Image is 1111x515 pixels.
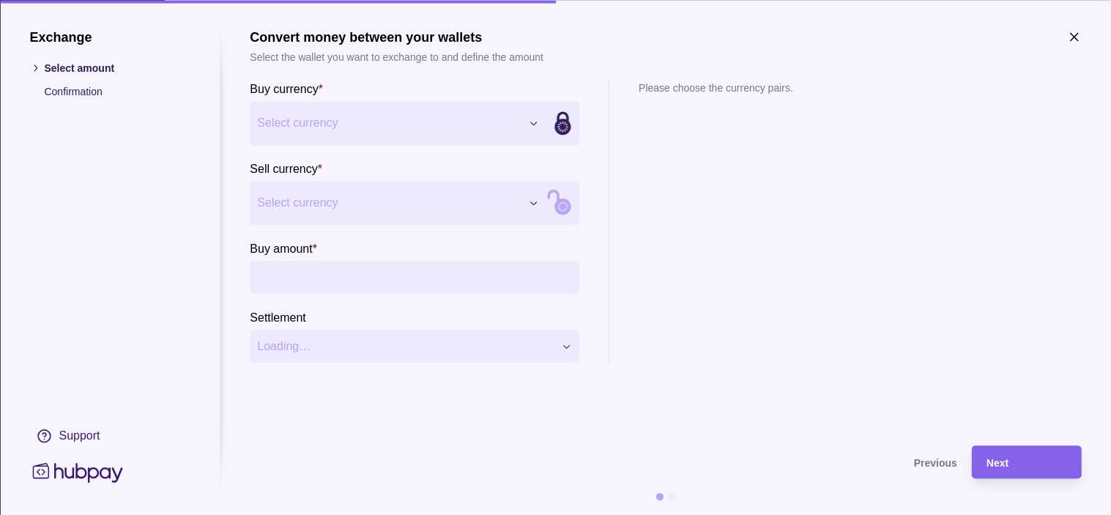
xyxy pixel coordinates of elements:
[972,445,1082,478] button: Next
[250,445,957,478] button: Previous
[250,80,323,97] label: Buy currency
[29,29,190,45] h1: Exchange
[250,83,318,95] p: Buy currency
[286,261,572,294] input: amount
[44,60,190,76] p: Select amount
[250,49,543,65] p: Select the wallet you want to exchange to and define the amount
[250,240,317,257] label: Buy amount
[914,457,957,469] span: Previous
[250,308,305,326] label: Settlement
[986,457,1008,469] span: Next
[250,242,312,255] p: Buy amount
[639,80,793,96] p: Please choose the currency pairs.
[29,420,190,451] a: Support
[250,29,543,45] h1: Convert money between your wallets
[250,311,305,324] p: Settlement
[44,84,190,100] p: Confirmation
[59,428,100,444] div: Support
[250,163,317,175] p: Sell currency
[250,160,322,177] label: Sell currency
